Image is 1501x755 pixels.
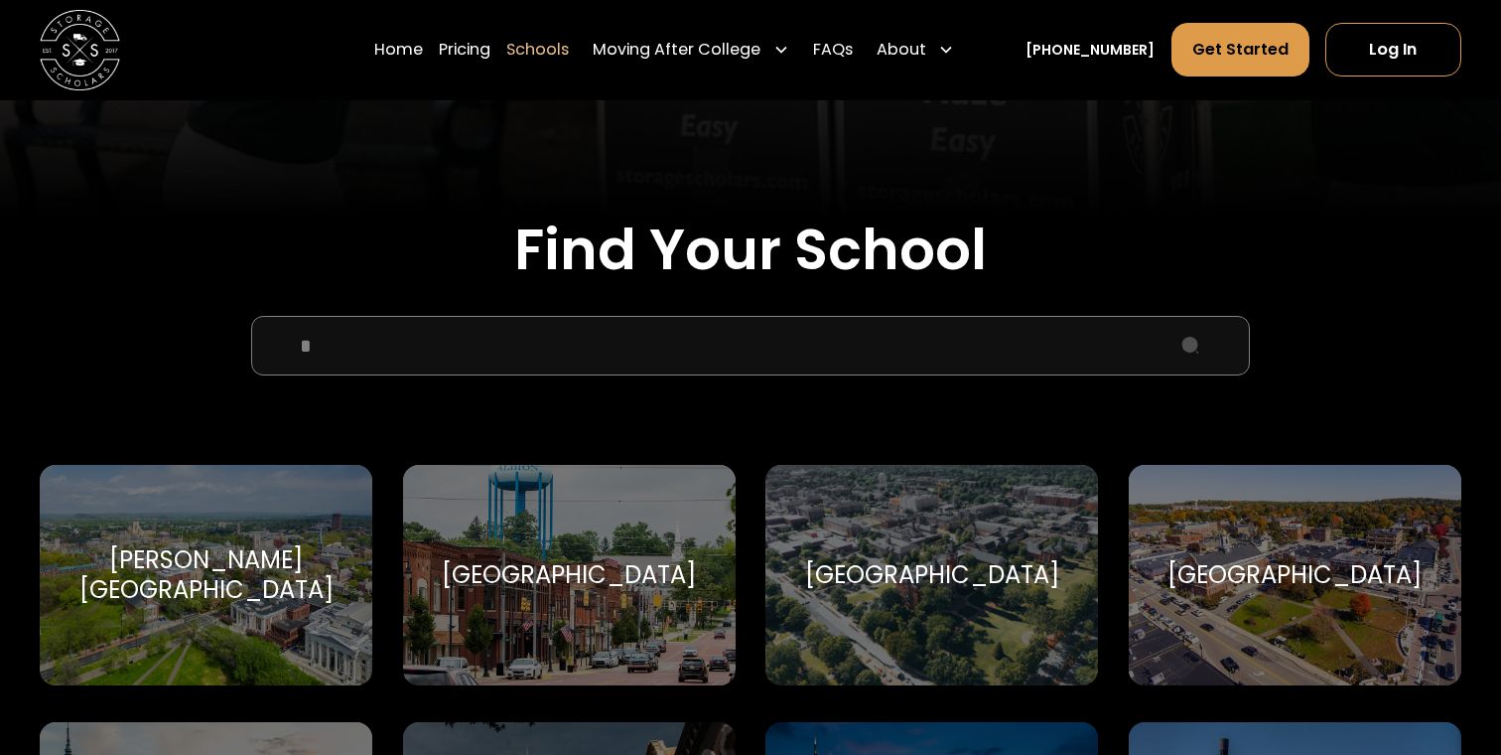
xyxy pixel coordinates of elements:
a: [PHONE_NUMBER] [1025,40,1155,61]
a: Go to selected school [40,465,372,684]
div: About [869,22,962,77]
div: [GEOGRAPHIC_DATA] [805,560,1059,590]
a: Pricing [439,22,490,77]
div: Moving After College [585,22,796,77]
a: Go to selected school [1129,465,1461,684]
a: Log In [1325,23,1461,76]
a: Home [374,22,423,77]
a: FAQs [813,22,853,77]
a: Get Started [1171,23,1309,76]
div: [GEOGRAPHIC_DATA] [1167,560,1422,590]
h2: Find Your School [40,217,1461,284]
div: [GEOGRAPHIC_DATA] [442,560,696,590]
a: Schools [506,22,569,77]
a: Go to selected school [765,465,1098,684]
div: About [877,38,926,62]
a: Go to selected school [403,465,736,684]
img: Storage Scholars main logo [40,10,120,90]
div: Moving After College [593,38,760,62]
div: [PERSON_NAME][GEOGRAPHIC_DATA] [64,545,348,605]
